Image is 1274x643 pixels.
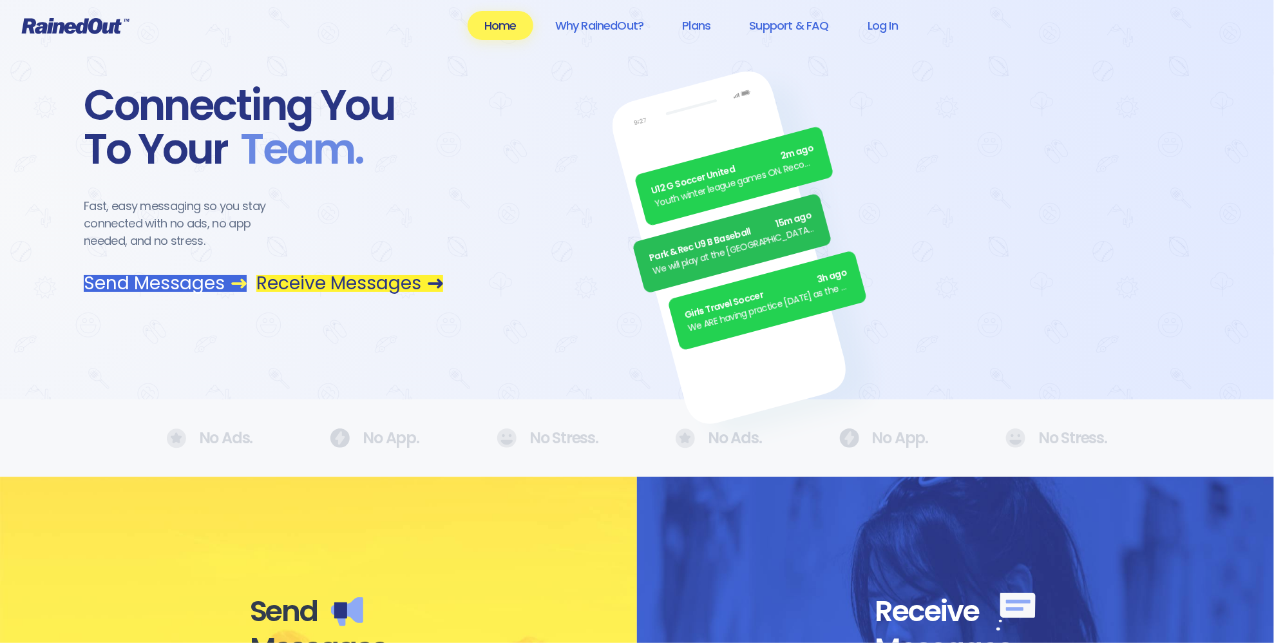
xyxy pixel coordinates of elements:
div: No Ads. [167,428,253,448]
div: No Stress. [497,428,598,448]
img: No Ads. [330,428,350,448]
img: No Ads. [497,428,517,448]
span: 3h ago [815,266,848,287]
img: No Ads. [839,428,859,448]
span: 15m ago [774,209,813,231]
a: Home [468,11,533,40]
a: Log In [851,11,915,40]
div: Fast, easy messaging so you stay connected with no ads, no app needed, and no stress. [84,197,290,249]
a: Support & FAQ [732,11,845,40]
div: No App. [330,428,419,448]
div: No Stress. [1005,428,1107,448]
div: Park & Rec U9 B Baseball [648,209,813,265]
div: Receive [875,593,1036,631]
div: We will play at the [GEOGRAPHIC_DATA]. Wear white, be at the field by 5pm. [651,222,817,278]
div: Connecting You To Your [84,84,443,171]
div: We ARE having practice [DATE] as the sun is finally out. [687,279,852,336]
div: U12 G Soccer United [650,142,815,198]
a: Send Messages [84,275,247,292]
img: No Ads. [167,428,186,448]
img: No Ads. [676,428,695,448]
span: 2m ago [779,142,815,164]
a: Why RainedOut? [538,11,661,40]
div: Youth winter league games ON. Recommend running shoes/sneakers for players as option for footwear. [654,155,819,211]
img: Send messages [331,597,363,626]
img: No Ads. [1005,428,1025,448]
a: Plans [665,11,727,40]
div: Send [250,593,388,629]
a: Receive Messages [256,275,443,292]
img: Receive messages [996,593,1036,631]
span: Team . [228,128,363,171]
div: No Ads. [676,428,762,448]
div: No App. [839,428,929,448]
div: Girls Travel Soccer [683,266,849,323]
